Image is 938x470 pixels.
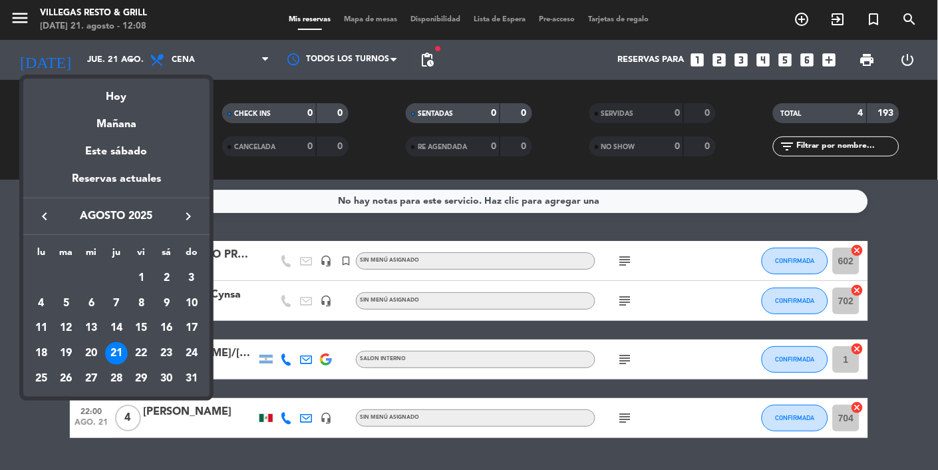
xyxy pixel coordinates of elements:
[80,292,102,315] div: 6
[104,341,129,366] td: 21 de agosto de 2025
[180,208,196,224] i: keyboard_arrow_right
[54,341,79,366] td: 19 de agosto de 2025
[23,170,210,198] div: Reservas actuales
[29,245,54,266] th: lunes
[130,267,153,290] div: 1
[129,316,154,341] td: 15 de agosto de 2025
[30,292,53,315] div: 4
[105,342,128,365] div: 21
[105,367,128,390] div: 28
[55,367,78,390] div: 26
[180,367,203,390] div: 31
[179,316,204,341] td: 17 de agosto de 2025
[179,341,204,366] td: 24 de agosto de 2025
[29,316,54,341] td: 11 de agosto de 2025
[30,317,53,340] div: 11
[154,245,179,266] th: sábado
[23,106,210,133] div: Mañana
[105,317,128,340] div: 14
[80,342,102,365] div: 20
[104,245,129,266] th: jueves
[55,342,78,365] div: 19
[78,245,104,266] th: miércoles
[154,341,179,366] td: 23 de agosto de 2025
[155,292,178,315] div: 9
[78,316,104,341] td: 13 de agosto de 2025
[78,341,104,366] td: 20 de agosto de 2025
[155,267,178,290] div: 2
[129,266,154,291] td: 1 de agosto de 2025
[130,317,153,340] div: 15
[54,316,79,341] td: 12 de agosto de 2025
[78,366,104,391] td: 27 de agosto de 2025
[155,317,178,340] div: 16
[78,291,104,316] td: 6 de agosto de 2025
[104,291,129,316] td: 7 de agosto de 2025
[179,245,204,266] th: domingo
[29,266,129,291] td: AGO.
[154,316,179,341] td: 16 de agosto de 2025
[57,208,176,225] span: agosto 2025
[23,133,210,170] div: Este sábado
[179,291,204,316] td: 10 de agosto de 2025
[176,208,200,225] button: keyboard_arrow_right
[23,79,210,106] div: Hoy
[33,208,57,225] button: keyboard_arrow_left
[130,367,153,390] div: 29
[129,245,154,266] th: viernes
[55,292,78,315] div: 5
[37,208,53,224] i: keyboard_arrow_left
[104,366,129,391] td: 28 de agosto de 2025
[180,267,203,290] div: 3
[129,291,154,316] td: 8 de agosto de 2025
[155,342,178,365] div: 23
[130,292,153,315] div: 8
[129,366,154,391] td: 29 de agosto de 2025
[179,266,204,291] td: 3 de agosto de 2025
[180,317,203,340] div: 17
[30,342,53,365] div: 18
[129,341,154,366] td: 22 de agosto de 2025
[30,367,53,390] div: 25
[180,292,203,315] div: 10
[179,366,204,391] td: 31 de agosto de 2025
[54,291,79,316] td: 5 de agosto de 2025
[155,367,178,390] div: 30
[29,366,54,391] td: 25 de agosto de 2025
[154,266,179,291] td: 2 de agosto de 2025
[104,316,129,341] td: 14 de agosto de 2025
[154,291,179,316] td: 9 de agosto de 2025
[180,342,203,365] div: 24
[154,366,179,391] td: 30 de agosto de 2025
[55,317,78,340] div: 12
[54,245,79,266] th: martes
[105,292,128,315] div: 7
[29,291,54,316] td: 4 de agosto de 2025
[29,341,54,366] td: 18 de agosto de 2025
[80,317,102,340] div: 13
[54,366,79,391] td: 26 de agosto de 2025
[80,367,102,390] div: 27
[130,342,153,365] div: 22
